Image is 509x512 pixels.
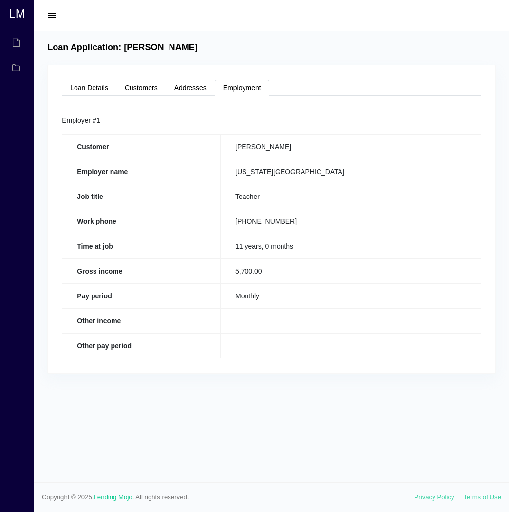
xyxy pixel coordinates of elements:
th: Job title [62,184,221,209]
a: Employment [215,80,269,96]
div: Employer #1 [62,115,481,127]
th: Other income [62,308,221,333]
th: Gross income [62,258,221,283]
td: Monthly [221,283,481,308]
a: Loan Details [62,80,116,96]
td: [PERSON_NAME] [221,134,481,159]
a: Privacy Policy [415,493,454,501]
td: 5,700.00 [221,258,481,283]
a: Lending Mojo [94,493,132,501]
th: Time at job [62,234,221,258]
a: Customers [116,80,166,96]
td: Teacher [221,184,481,209]
td: 11 years, 0 months [221,234,481,258]
a: Terms of Use [463,493,501,501]
th: Employer name [62,159,221,184]
span: Copyright © 2025. . All rights reserved. [42,492,415,502]
th: Customer [62,134,221,159]
th: Pay period [62,283,221,308]
th: Other pay period [62,333,221,358]
th: Work phone [62,209,221,234]
h4: Loan Application: [PERSON_NAME] [47,42,198,53]
td: [PHONE_NUMBER] [221,209,481,234]
a: Addresses [166,80,215,96]
td: [US_STATE][GEOGRAPHIC_DATA] [221,159,481,184]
